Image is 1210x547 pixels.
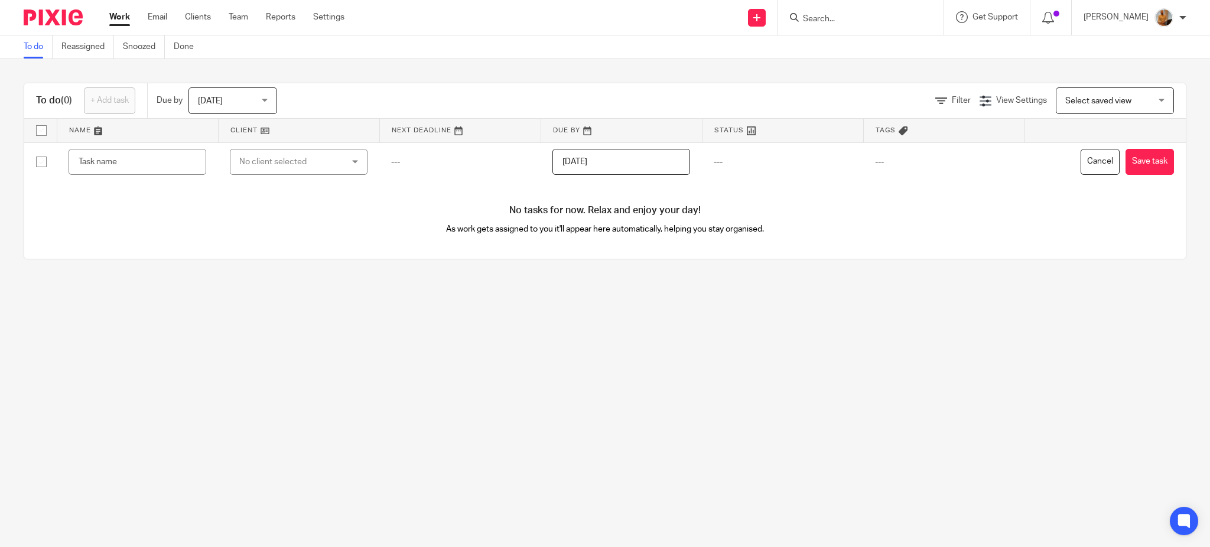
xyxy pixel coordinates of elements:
input: Task name [69,149,206,175]
button: Cancel [1081,149,1120,175]
p: Due by [157,95,183,106]
a: To do [24,35,53,58]
td: --- [863,142,1024,181]
div: No client selected [239,149,341,174]
span: Filter [952,96,971,105]
p: As work gets assigned to you it'll appear here automatically, helping you stay organised. [315,223,896,235]
span: [DATE] [198,97,223,105]
h4: No tasks for now. Relax and enjoy your day! [24,204,1186,217]
img: 1234.JPG [1154,8,1173,27]
td: --- [379,142,541,181]
img: Pixie [24,9,83,25]
h1: To do [36,95,72,107]
a: Done [174,35,203,58]
input: Pick a date [552,149,690,175]
span: Select saved view [1065,97,1131,105]
input: Search [802,14,908,25]
a: Reassigned [61,35,114,58]
a: Reports [266,11,295,23]
span: (0) [61,96,72,105]
a: Team [229,11,248,23]
button: Save task [1126,149,1174,175]
td: --- [702,142,863,181]
a: Snoozed [123,35,165,58]
a: Clients [185,11,211,23]
a: + Add task [84,87,135,114]
a: Email [148,11,167,23]
span: View Settings [996,96,1047,105]
a: Settings [313,11,344,23]
span: Get Support [972,13,1018,21]
a: Work [109,11,130,23]
span: Tags [876,127,896,134]
p: [PERSON_NAME] [1084,11,1149,23]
